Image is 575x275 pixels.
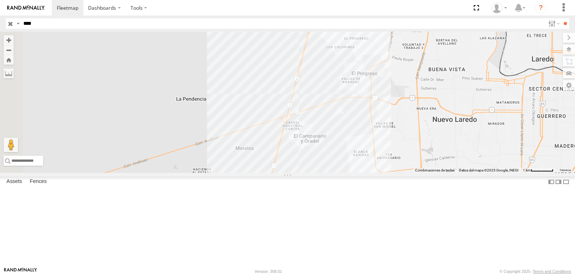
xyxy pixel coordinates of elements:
label: Dock Summary Table to the Left [548,177,555,187]
div: Miguel Cantu [489,3,510,13]
label: Search Query [15,18,21,29]
div: © Copyright 2025 - [500,269,571,274]
label: Search Filter Options [546,18,561,29]
button: Zoom in [4,35,14,45]
label: Hide Summary Table [562,177,570,187]
img: rand-logo.svg [7,5,45,10]
a: Visit our Website [4,268,37,275]
i: ? [535,2,547,14]
label: Dock Summary Table to the Right [555,177,562,187]
span: Datos del mapa ©2025 Google, INEGI [459,168,519,172]
button: Zoom out [4,45,14,55]
a: Términos (se abre en una nueva pestaña) [560,169,571,172]
button: Arrastra al hombrecito al mapa para abrir Street View [4,138,18,152]
label: Map Settings [563,80,575,90]
label: Measure [4,68,14,78]
a: Terms and Conditions [533,269,571,274]
div: Version: 308.01 [255,269,282,274]
button: Zoom Home [4,55,14,65]
button: Escala del mapa: 1 km por 59 píxeles [521,168,556,173]
span: 1 km [523,168,531,172]
label: Fences [26,177,50,187]
label: Assets [3,177,26,187]
button: Combinaciones de teclas [415,168,455,173]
